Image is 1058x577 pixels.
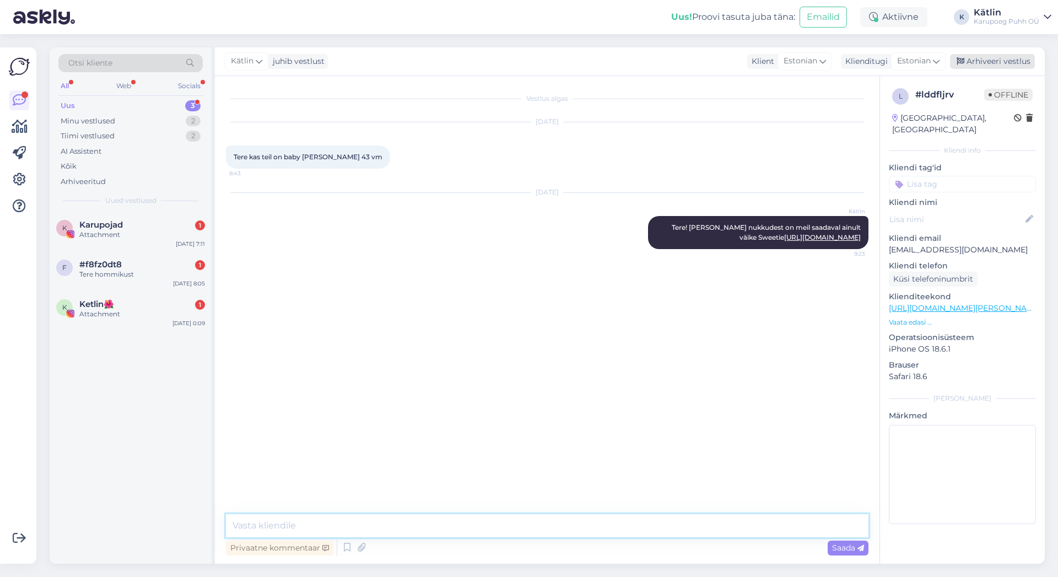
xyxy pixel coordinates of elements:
[889,359,1036,371] p: Brauser
[9,56,30,77] img: Askly Logo
[186,131,201,142] div: 2
[889,317,1036,327] p: Vaata edasi ...
[61,176,106,187] div: Arhiveeritud
[61,146,101,157] div: AI Assistent
[226,117,868,127] div: [DATE]
[58,79,71,93] div: All
[268,56,325,67] div: juhib vestlust
[226,94,868,104] div: Vestlus algas
[176,240,205,248] div: [DATE] 7:11
[984,89,1033,101] span: Offline
[176,79,203,93] div: Socials
[889,272,978,287] div: Küsi telefoninumbrit
[892,112,1014,136] div: [GEOGRAPHIC_DATA], [GEOGRAPHIC_DATA]
[172,319,205,327] div: [DATE] 0:09
[800,7,847,28] button: Emailid
[195,220,205,230] div: 1
[105,196,156,206] span: Uued vestlused
[889,244,1036,256] p: [EMAIL_ADDRESS][DOMAIN_NAME]
[974,8,1051,26] a: KätlinKarupoeg Puhh OÜ
[195,260,205,270] div: 1
[79,309,205,319] div: Attachment
[889,343,1036,355] p: iPhone OS 18.6.1
[824,250,865,258] span: 9:23
[61,131,115,142] div: Tiimi vestlused
[889,162,1036,174] p: Kliendi tag'id
[231,55,253,67] span: Kätlin
[897,55,931,67] span: Estonian
[889,371,1036,382] p: Safari 18.6
[974,8,1039,17] div: Kätlin
[889,213,1023,225] input: Lisa nimi
[671,10,795,24] div: Proovi tasuta juba täna:
[114,79,133,93] div: Web
[889,260,1036,272] p: Kliendi telefon
[824,207,865,215] span: Kätlin
[784,55,817,67] span: Estonian
[62,263,67,272] span: f
[68,57,112,69] span: Otsi kliente
[889,291,1036,303] p: Klienditeekond
[79,220,123,230] span: Karupojad
[62,224,67,232] span: K
[889,332,1036,343] p: Operatsioonisüsteem
[784,233,861,241] a: [URL][DOMAIN_NAME]
[79,260,122,269] span: #f8fz0dt8
[62,303,67,311] span: K
[79,230,205,240] div: Attachment
[954,9,969,25] div: K
[226,541,333,556] div: Privaatne kommentaar
[832,543,864,553] span: Saada
[173,279,205,288] div: [DATE] 8:05
[79,299,114,309] span: Ketlin🌺
[234,153,382,161] span: Tere kas teil on baby [PERSON_NAME] 43 vm
[747,56,774,67] div: Klient
[915,88,984,101] div: # lddfljrv
[61,161,77,172] div: Kõik
[889,197,1036,208] p: Kliendi nimi
[899,92,903,100] span: l
[950,54,1035,69] div: Arhiveeri vestlus
[889,176,1036,192] input: Lisa tag
[229,169,271,177] span: 8:43
[889,393,1036,403] div: [PERSON_NAME]
[889,410,1036,422] p: Märkmed
[195,300,205,310] div: 1
[186,116,201,127] div: 2
[671,12,692,22] b: Uus!
[61,116,115,127] div: Minu vestlused
[889,233,1036,244] p: Kliendi email
[185,100,201,111] div: 3
[860,7,927,27] div: Aktiivne
[672,223,862,241] span: Tere! [PERSON_NAME] nukkudest on meil saadaval ainult väike Sweetie
[841,56,888,67] div: Klienditugi
[79,269,205,279] div: Tere hommikust
[889,145,1036,155] div: Kliendi info
[974,17,1039,26] div: Karupoeg Puhh OÜ
[61,100,75,111] div: Uus
[226,187,868,197] div: [DATE]
[889,303,1041,313] a: [URL][DOMAIN_NAME][PERSON_NAME]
